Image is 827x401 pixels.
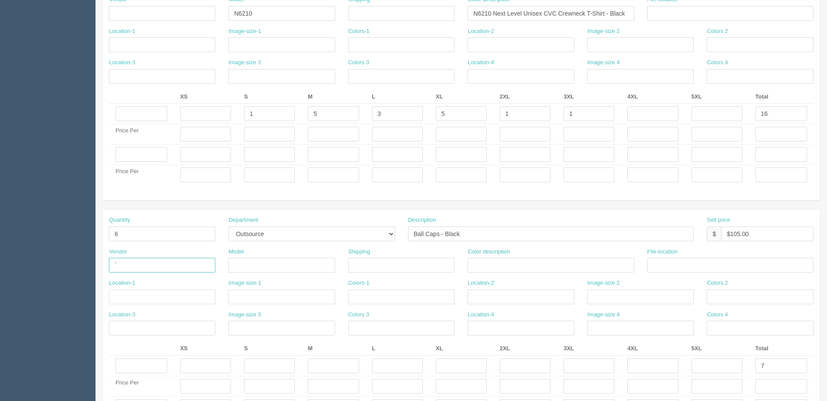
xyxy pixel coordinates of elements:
th: S [237,342,301,355]
label: Image-size 3 [228,59,260,67]
label: Model [228,248,244,256]
td: Price Per [109,165,174,185]
td: Price Per [109,376,174,397]
th: L [366,342,429,355]
th: 2XL [493,342,557,355]
th: 2XL [493,90,557,104]
label: Shipping [348,248,370,256]
label: Image-size 4 [587,311,619,319]
label: Colors 4 [707,311,728,319]
th: L [366,90,429,104]
th: XL [429,90,493,104]
label: Colors 4 [707,59,728,67]
label: Image-size 4 [587,59,619,67]
th: XS [174,90,237,104]
th: Total [749,342,814,355]
label: Colors 3 [348,311,369,319]
label: Colors-1 [348,27,369,36]
label: Location-3 [109,311,135,319]
label: Description [408,216,436,224]
label: Image-size 2 [587,27,619,36]
label: Location-3 [109,59,135,67]
th: 3XL [557,342,621,355]
th: M [301,90,365,104]
th: S [237,90,301,104]
th: 4XL [621,90,685,104]
label: Location-1 [109,27,135,36]
th: Total [749,90,814,104]
td: Price Per [109,124,174,145]
label: Colors-1 [348,279,369,287]
th: 5XL [685,342,749,355]
label: Image-size-1 [228,279,261,287]
label: Location-4 [468,311,494,319]
label: Sell price [707,216,730,224]
label: Location-1 [109,279,135,287]
label: Quantity [109,216,130,224]
label: Location-4 [468,59,494,67]
th: 5XL [685,90,749,104]
label: Vendor [109,248,127,256]
label: Image-size 3 [228,311,260,319]
label: Color description [468,248,510,256]
label: Image-size-1 [228,27,261,36]
th: XS [174,342,237,355]
label: Colors 2 [707,279,728,287]
label: Colors 2 [707,27,728,36]
label: File-location [647,248,678,256]
th: XL [429,342,493,355]
label: Department [228,216,258,224]
label: Colors 3 [348,59,369,67]
th: M [301,342,365,355]
label: Location-2 [468,27,494,36]
div: $ [707,227,721,241]
th: 4XL [621,342,685,355]
label: Location-2 [468,279,494,287]
label: Image-size 2 [587,279,619,287]
th: 3XL [557,90,621,104]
